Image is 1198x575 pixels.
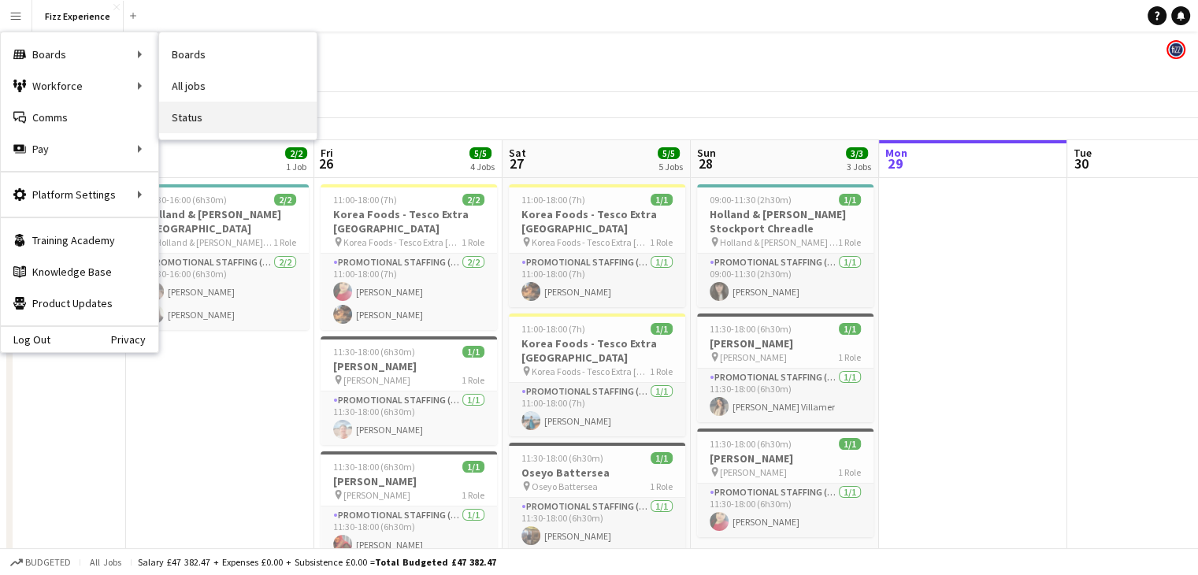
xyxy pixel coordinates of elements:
[697,146,716,160] span: Sun
[1,70,158,102] div: Workforce
[273,236,296,248] span: 1 Role
[697,184,873,307] app-job-card: 09:00-11:30 (2h30m)1/1Holland & [PERSON_NAME] Stockport Chreadle Holland & [PERSON_NAME] Stockpor...
[321,184,497,330] app-job-card: 11:00-18:00 (7h)2/2Korea Foods - Tesco Extra [GEOGRAPHIC_DATA] Korea Foods - Tesco Extra [GEOGRAP...
[469,147,491,159] span: 5/5
[1,133,158,165] div: Pay
[1,333,50,346] a: Log Out
[159,102,317,133] a: Status
[155,236,273,248] span: Holland & [PERSON_NAME][GEOGRAPHIC_DATA]
[375,556,496,568] span: Total Budgeted £47 382.47
[343,489,410,501] span: [PERSON_NAME]
[509,184,685,307] app-job-card: 11:00-18:00 (7h)1/1Korea Foods - Tesco Extra [GEOGRAPHIC_DATA] Korea Foods - Tesco Extra [GEOGRAP...
[532,365,650,377] span: Korea Foods - Tesco Extra [GEOGRAPHIC_DATA]
[321,146,333,160] span: Fri
[285,147,307,159] span: 2/2
[132,207,309,236] h3: Holland & [PERSON_NAME][GEOGRAPHIC_DATA]
[333,194,397,206] span: 11:00-18:00 (7h)
[650,236,673,248] span: 1 Role
[462,461,484,473] span: 1/1
[462,489,484,501] span: 1 Role
[1166,40,1185,59] app-user-avatar: Fizz Admin
[333,346,415,358] span: 11:30-18:00 (6h30m)
[710,194,792,206] span: 09:00-11:30 (2h30m)
[8,554,73,571] button: Budgeted
[509,336,685,365] h3: Korea Foods - Tesco Extra [GEOGRAPHIC_DATA]
[885,146,907,160] span: Mon
[1,102,158,133] a: Comms
[710,438,792,450] span: 11:30-18:00 (6h30m)
[462,346,484,358] span: 1/1
[697,428,873,537] app-job-card: 11:30-18:00 (6h30m)1/1[PERSON_NAME] [PERSON_NAME]1 RolePromotional Staffing (Brand Ambassadors)1/...
[111,333,158,346] a: Privacy
[321,207,497,236] h3: Korea Foods - Tesco Extra [GEOGRAPHIC_DATA]
[532,236,650,248] span: Korea Foods - Tesco Extra [GEOGRAPHIC_DATA]
[697,369,873,422] app-card-role: Promotional Staffing (Brand Ambassadors)1/111:30-18:00 (6h30m)[PERSON_NAME] Villamer
[145,194,227,206] span: 09:30-16:00 (6h30m)
[462,194,484,206] span: 2/2
[509,383,685,436] app-card-role: Promotional Staffing (Brand Ambassadors)1/111:00-18:00 (7h)[PERSON_NAME]
[658,147,680,159] span: 5/5
[274,194,296,206] span: 2/2
[462,374,484,386] span: 1 Role
[25,557,71,568] span: Budgeted
[838,236,861,248] span: 1 Role
[697,484,873,537] app-card-role: Promotional Staffing (Brand Ambassadors)1/111:30-18:00 (6h30m)[PERSON_NAME]
[521,452,603,464] span: 11:30-18:00 (6h30m)
[839,323,861,335] span: 1/1
[720,236,838,248] span: Holland & [PERSON_NAME] Stockport Cheadle
[343,374,410,386] span: [PERSON_NAME]
[462,236,484,248] span: 1 Role
[695,154,716,172] span: 28
[321,451,497,560] div: 11:30-18:00 (6h30m)1/1[PERSON_NAME] [PERSON_NAME]1 RolePromotional Staffing (Brand Ambassadors)1/...
[697,336,873,351] h3: [PERSON_NAME]
[321,391,497,445] app-card-role: Promotional Staffing (Brand Ambassadors)1/111:30-18:00 (6h30m)[PERSON_NAME]
[651,452,673,464] span: 1/1
[720,466,787,478] span: [PERSON_NAME]
[697,313,873,422] app-job-card: 11:30-18:00 (6h30m)1/1[PERSON_NAME] [PERSON_NAME]1 RolePromotional Staffing (Brand Ambassadors)1/...
[509,466,685,480] h3: Oseyo Battersea
[1,287,158,319] a: Product Updates
[650,365,673,377] span: 1 Role
[470,161,495,172] div: 4 Jobs
[321,254,497,330] app-card-role: Promotional Staffing (Brand Ambassadors)2/211:00-18:00 (7h)[PERSON_NAME][PERSON_NAME]
[847,161,871,172] div: 3 Jobs
[159,39,317,70] a: Boards
[697,207,873,236] h3: Holland & [PERSON_NAME] Stockport Chreadle
[846,147,868,159] span: 3/3
[506,154,526,172] span: 27
[132,254,309,330] app-card-role: Promotional Staffing (Brand Ambassadors)2/209:30-16:00 (6h30m)[PERSON_NAME][PERSON_NAME]
[658,161,683,172] div: 5 Jobs
[839,438,861,450] span: 1/1
[318,154,333,172] span: 26
[651,323,673,335] span: 1/1
[509,254,685,307] app-card-role: Promotional Staffing (Brand Ambassadors)1/111:00-18:00 (7h)[PERSON_NAME]
[1074,146,1092,160] span: Tue
[509,443,685,551] app-job-card: 11:30-18:00 (6h30m)1/1Oseyo Battersea Oseyo Battersea1 RolePromotional Staffing (Brand Ambassador...
[321,336,497,445] app-job-card: 11:30-18:00 (6h30m)1/1[PERSON_NAME] [PERSON_NAME]1 RolePromotional Staffing (Brand Ambassadors)1/...
[838,466,861,478] span: 1 Role
[883,154,907,172] span: 29
[321,474,497,488] h3: [PERSON_NAME]
[509,313,685,436] app-job-card: 11:00-18:00 (7h)1/1Korea Foods - Tesco Extra [GEOGRAPHIC_DATA] Korea Foods - Tesco Extra [GEOGRAP...
[343,236,462,248] span: Korea Foods - Tesco Extra [GEOGRAPHIC_DATA]
[509,146,526,160] span: Sat
[321,506,497,560] app-card-role: Promotional Staffing (Brand Ambassadors)1/111:30-18:00 (6h30m)[PERSON_NAME]
[651,194,673,206] span: 1/1
[132,184,309,330] app-job-card: 09:30-16:00 (6h30m)2/2Holland & [PERSON_NAME][GEOGRAPHIC_DATA] Holland & [PERSON_NAME][GEOGRAPHIC...
[720,351,787,363] span: [PERSON_NAME]
[838,351,861,363] span: 1 Role
[159,70,317,102] a: All jobs
[1,39,158,70] div: Boards
[521,194,585,206] span: 11:00-18:00 (7h)
[1071,154,1092,172] span: 30
[87,556,124,568] span: All jobs
[839,194,861,206] span: 1/1
[1,256,158,287] a: Knowledge Base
